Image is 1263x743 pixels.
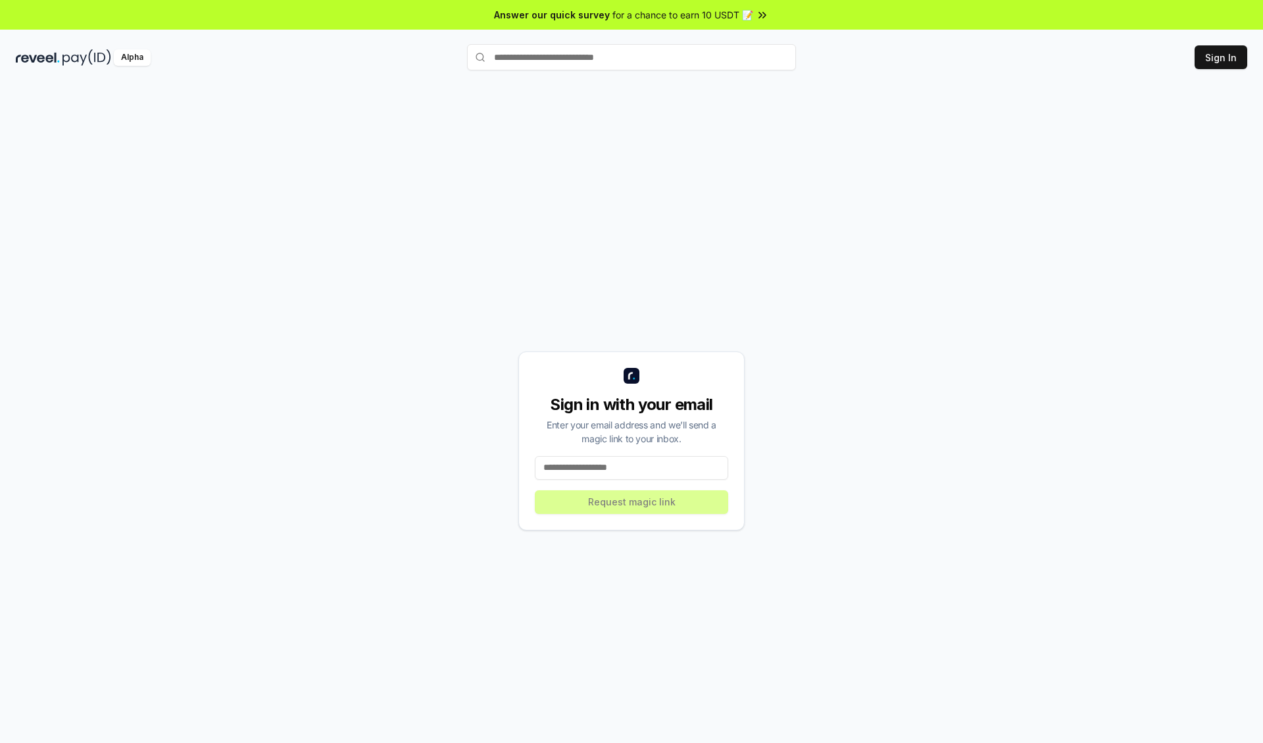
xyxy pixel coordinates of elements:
div: Alpha [114,49,151,66]
img: pay_id [62,49,111,66]
span: Answer our quick survey [494,8,610,22]
button: Sign In [1195,45,1247,69]
div: Enter your email address and we’ll send a magic link to your inbox. [535,418,728,446]
span: for a chance to earn 10 USDT 📝 [612,8,753,22]
div: Sign in with your email [535,394,728,415]
img: logo_small [624,368,639,384]
img: reveel_dark [16,49,60,66]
